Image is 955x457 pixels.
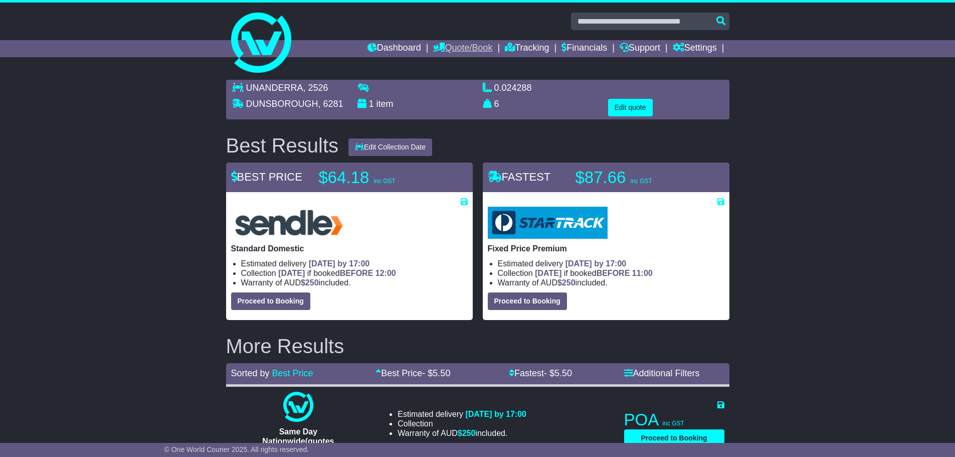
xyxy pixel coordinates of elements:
a: Dashboard [367,40,421,57]
span: 5.50 [433,368,450,378]
li: Estimated delivery [498,259,724,268]
span: [DATE] by 17:00 [465,410,526,418]
span: 12:00 [375,269,396,277]
a: Additional Filters [624,368,700,378]
span: Same Day Nationwide(quotes take 0.5-1 hour) [262,427,334,455]
span: 5.50 [554,368,572,378]
span: 250 [562,278,576,287]
button: Proceed to Booking [488,292,567,310]
span: item [376,99,394,109]
span: BEFORE [597,269,630,277]
span: , 6281 [318,99,343,109]
li: Warranty of AUD included. [498,278,724,287]
p: Standard Domestic [231,244,468,253]
button: Edit Collection Date [348,138,432,156]
div: Best Results [221,134,344,157]
span: FASTEST [488,171,551,183]
a: Financials [561,40,607,57]
span: - $ [422,368,450,378]
span: inc GST [374,178,396,185]
span: Sorted by [231,368,270,378]
span: © One World Courier 2025. All rights reserved. [164,445,309,453]
li: Warranty of AUD included. [241,278,468,287]
button: Proceed to Booking [624,429,724,447]
li: Collection [398,419,526,428]
p: $87.66 [576,168,701,188]
li: Estimated delivery [241,259,468,268]
span: $ [557,278,576,287]
span: 6 [494,99,499,109]
a: Quote/Book [433,40,492,57]
img: One World Courier: Same Day Nationwide(quotes take 0.5-1 hour) [283,392,313,422]
span: BEFORE [340,269,373,277]
span: , 2526 [303,83,328,93]
span: 11:00 [632,269,653,277]
span: if booked [278,269,396,277]
a: Settings [673,40,717,57]
li: Collection [241,268,468,278]
li: Collection [498,268,724,278]
span: $ [458,429,476,437]
span: [DATE] [278,269,305,277]
h2: More Results [226,335,729,357]
span: DUNSBOROUGH [246,99,318,109]
li: Estimated delivery [398,409,526,419]
span: [DATE] by 17:00 [565,259,627,268]
img: Sendle: Standard Domestic [231,207,347,239]
span: [DATE] by 17:00 [309,259,370,268]
a: Support [620,40,660,57]
a: Tracking [505,40,549,57]
span: 1 [369,99,374,109]
span: BEST PRICE [231,171,302,183]
a: Best Price- $5.50 [375,368,450,378]
button: Proceed to Booking [231,292,310,310]
span: 0.024288 [494,83,532,93]
li: Warranty of AUD included. [398,428,526,438]
button: Edit quote [608,99,653,116]
p: $64.18 [319,168,444,188]
span: $ [301,278,319,287]
span: [DATE] [535,269,561,277]
span: if booked [535,269,652,277]
span: - $ [544,368,572,378]
span: 250 [462,429,476,437]
a: Fastest- $5.50 [509,368,572,378]
p: POA [624,410,724,430]
span: inc GST [663,420,684,427]
img: StarTrack: Fixed Price Premium [488,207,608,239]
a: Best Price [272,368,313,378]
span: inc GST [631,178,652,185]
p: Fixed Price Premium [488,244,724,253]
span: 250 [305,278,319,287]
span: UNANDERRA [246,83,303,93]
